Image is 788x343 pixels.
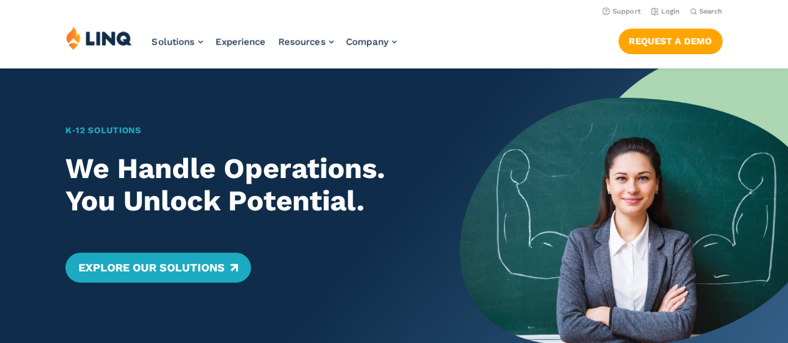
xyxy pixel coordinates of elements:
span: Company [346,36,389,47]
a: Solutions [152,36,203,47]
span: Search [700,7,723,16]
a: Support [602,7,641,16]
button: Open Search Bar [690,7,723,16]
span: Solutions [152,36,195,47]
h2: We Handle Operations. You Unlock Potential. [65,153,427,218]
span: Resources [278,36,326,47]
a: Resources [278,36,334,47]
a: Explore Our Solutions [65,253,250,283]
a: Login [651,7,680,16]
a: Experience [216,36,266,47]
h1: K‑12 Solutions [65,124,427,137]
img: LINQ | K‑12 Software [66,26,132,50]
nav: Button Navigation [619,26,723,54]
a: Company [346,36,397,47]
nav: Primary Navigation [152,26,397,67]
a: Request a Demo [619,29,723,54]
